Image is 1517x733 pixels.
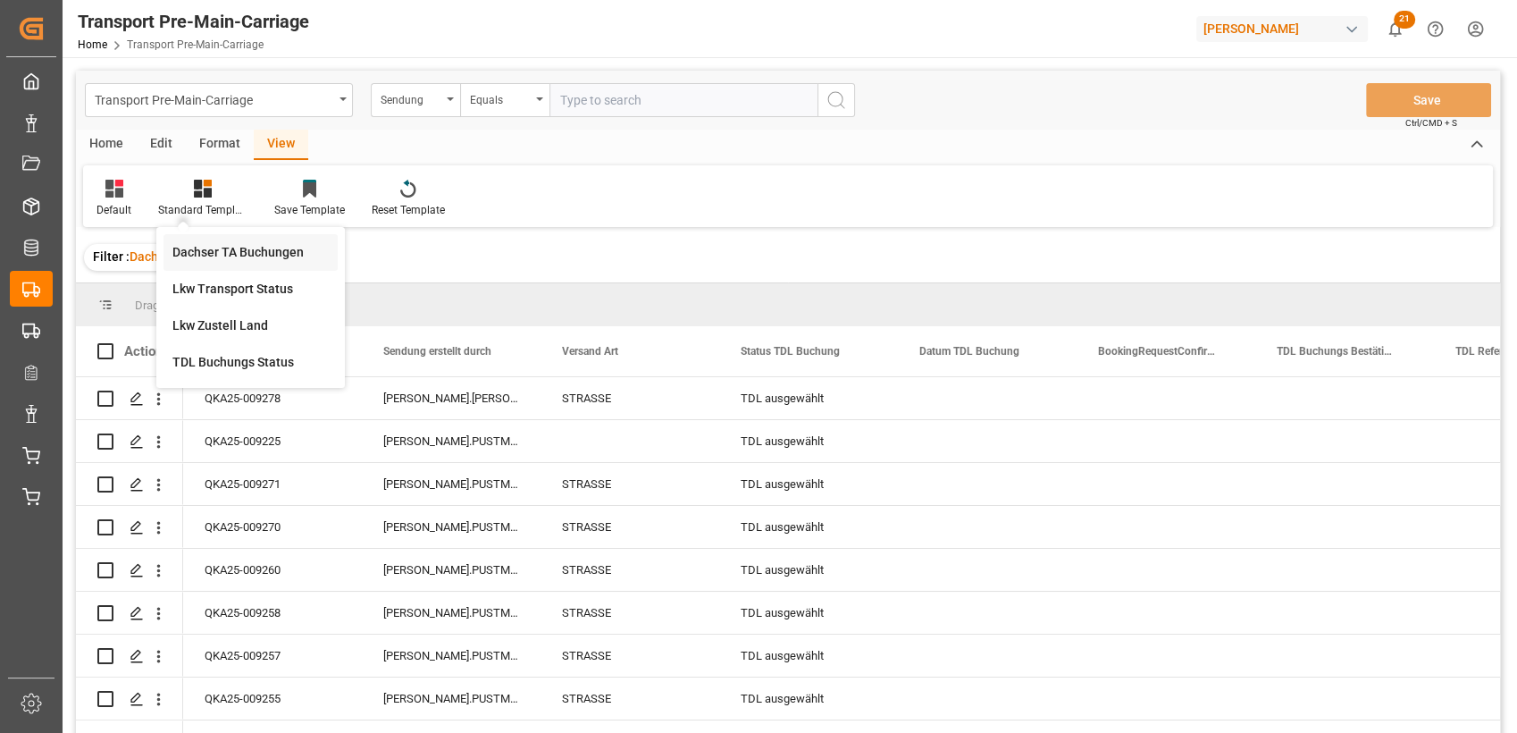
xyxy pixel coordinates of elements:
[741,593,876,634] div: TDL ausgewählt
[919,345,1019,358] span: Datum TDL Buchung
[741,678,876,720] div: TDL ausgewählt
[183,377,362,419] div: QKA25-009278
[383,345,491,358] span: Sendung erstellt durch
[549,83,817,117] input: Type to search
[1394,11,1415,29] span: 21
[1415,9,1455,49] button: Help Center
[95,88,333,110] div: Transport Pre-Main-Carriage
[76,592,183,635] div: Press SPACE to select this row.
[562,345,618,358] span: Versand Art
[541,506,719,548] div: STRASSE
[130,249,239,264] span: Dachser ungebucht
[172,316,329,335] div: Lkw Zustell Land
[76,678,183,720] div: Press SPACE to select this row.
[741,421,876,462] div: TDL ausgewählt
[541,678,719,720] div: STRASSE
[172,353,329,372] div: TDL Buchungs Status
[362,377,541,419] div: [PERSON_NAME].[PERSON_NAME]
[541,549,719,591] div: STRASSE
[96,202,131,218] div: Default
[78,38,107,51] a: Home
[183,420,362,462] div: QKA25-009225
[741,378,876,419] div: TDL ausgewählt
[1196,12,1375,46] button: [PERSON_NAME]
[137,130,186,160] div: Edit
[1277,345,1396,358] span: TDL Buchungs Bestätigungs Datum
[183,592,362,634] div: QKA25-009258
[76,420,183,463] div: Press SPACE to select this row.
[183,549,362,591] div: QKA25-009260
[85,83,353,117] button: open menu
[158,202,247,218] div: Standard Templates
[541,592,719,634] div: STRASSE
[470,88,531,108] div: Equals
[186,130,254,160] div: Format
[1196,16,1368,42] div: [PERSON_NAME]
[741,345,840,358] span: Status TDL Buchung
[741,636,876,677] div: TDL ausgewählt
[183,463,362,505] div: QKA25-009271
[1366,83,1491,117] button: Save
[362,420,541,462] div: [PERSON_NAME].PUSTMUELLER
[741,464,876,505] div: TDL ausgewählt
[460,83,549,117] button: open menu
[76,377,183,420] div: Press SPACE to select this row.
[741,550,876,591] div: TDL ausgewählt
[135,299,274,312] span: Drag here to set row groups
[254,130,308,160] div: View
[541,635,719,677] div: STRASSE
[817,83,855,117] button: search button
[371,83,460,117] button: open menu
[76,506,183,549] div: Press SPACE to select this row.
[76,130,137,160] div: Home
[172,280,329,299] div: Lkw Transport Status
[362,506,541,548] div: [PERSON_NAME].PUSTMUELLER
[741,507,876,548] div: TDL ausgewählt
[362,678,541,720] div: [PERSON_NAME].PUSTMUELLER
[1375,9,1415,49] button: show 21 new notifications
[93,249,130,264] span: Filter :
[362,549,541,591] div: [PERSON_NAME].PUSTMUELLER
[76,549,183,592] div: Press SPACE to select this row.
[76,463,183,506] div: Press SPACE to select this row.
[362,592,541,634] div: [PERSON_NAME].PUSTMUELLER
[183,635,362,677] div: QKA25-009257
[541,463,719,505] div: STRASSE
[1405,116,1457,130] span: Ctrl/CMD + S
[183,678,362,720] div: QKA25-009255
[362,463,541,505] div: [PERSON_NAME].PUSTMUELLER
[372,202,445,218] div: Reset Template
[124,343,163,359] div: Action
[78,8,309,35] div: Transport Pre-Main-Carriage
[274,202,345,218] div: Save Template
[362,635,541,677] div: [PERSON_NAME].PUSTMUELLER
[183,506,362,548] div: QKA25-009270
[381,88,441,108] div: Sendung
[76,635,183,678] div: Press SPACE to select this row.
[1098,345,1218,358] span: BookingRequestConfirmation
[541,377,719,419] div: STRASSE
[172,243,329,262] div: Dachser TA Buchungen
